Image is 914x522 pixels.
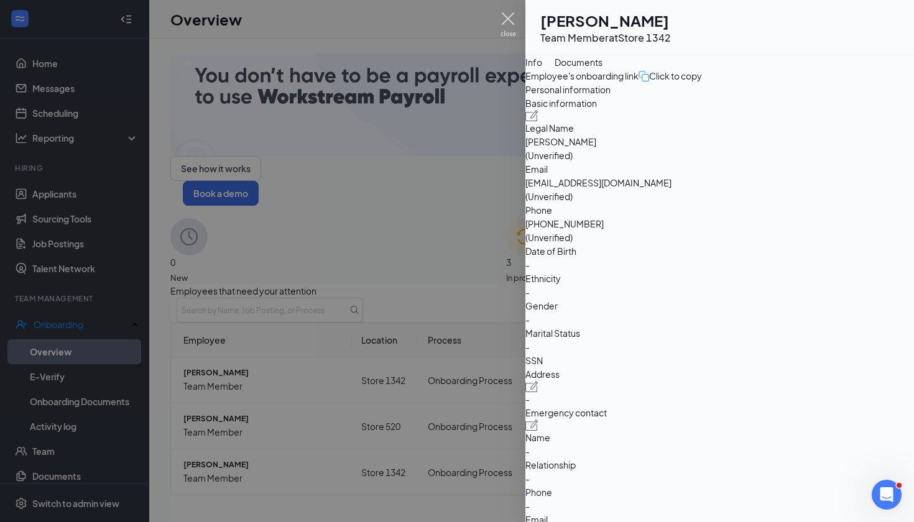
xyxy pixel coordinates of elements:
[525,244,914,258] span: Date of Birth
[525,485,914,499] span: Phone
[525,326,914,340] span: Marital Status
[525,354,914,367] span: SSN
[540,31,671,45] div: Team Member at Store 1342
[525,217,914,231] span: [PHONE_NUMBER]
[872,480,902,510] iframe: Intercom live chat
[525,444,914,458] span: -
[525,313,914,326] span: -
[525,69,639,83] span: Employee's onboarding link
[525,190,914,203] span: (Unverified)
[540,10,671,31] h1: [PERSON_NAME]
[525,176,914,190] span: [EMAIL_ADDRESS][DOMAIN_NAME]
[525,406,914,419] span: Emergency contact
[525,299,914,313] span: Gender
[525,149,914,162] span: (Unverified)
[525,272,914,285] span: Ethnicity
[525,203,914,217] span: Phone
[525,472,914,485] span: -
[555,55,602,69] div: Documents
[525,285,914,299] span: -
[525,83,914,96] span: Personal information
[525,162,914,176] span: Email
[639,69,702,83] button: Click to copy
[525,499,914,513] span: -
[525,135,914,149] span: [PERSON_NAME]
[525,431,914,444] span: Name
[525,458,914,472] span: Relationship
[525,231,914,244] span: (Unverified)
[525,55,542,69] div: Info
[525,258,914,272] span: -
[525,340,914,354] span: -
[525,367,914,381] span: Address
[525,392,914,406] span: -
[525,96,914,110] span: Basic information
[525,121,914,135] span: Legal Name
[639,71,649,81] img: click-to-copy.71757273a98fde459dfc.svg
